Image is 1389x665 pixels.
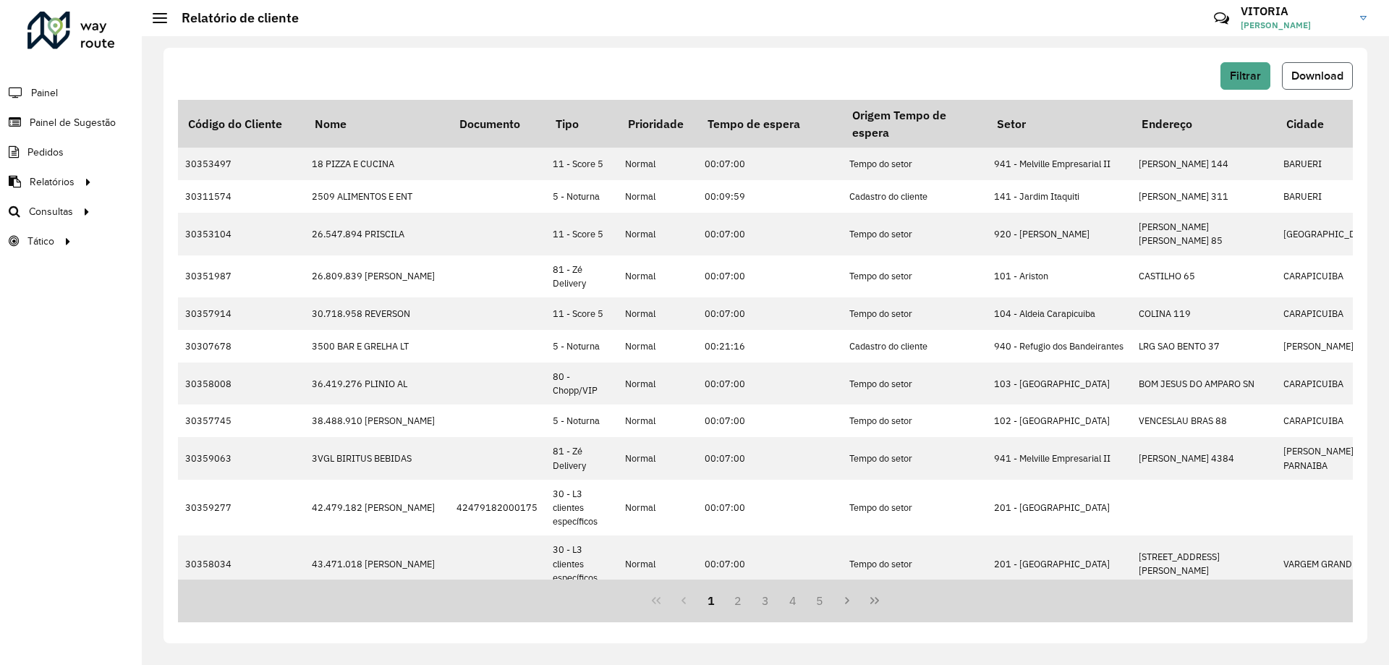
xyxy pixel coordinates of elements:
td: 201 - [GEOGRAPHIC_DATA] [987,480,1131,536]
button: Filtrar [1220,62,1270,90]
span: Consultas [29,204,73,219]
td: Tempo do setor [842,297,987,330]
td: 30353497 [178,148,305,180]
td: 5 - Noturna [545,180,618,213]
td: Tempo do setor [842,404,987,437]
th: Origem Tempo de espera [842,100,987,148]
td: Normal [618,535,697,592]
td: [STREET_ADDRESS][PERSON_NAME] [1131,535,1276,592]
td: VENCESLAU BRAS 88 [1131,404,1276,437]
td: 42479182000175 [449,480,545,536]
td: Normal [618,480,697,536]
td: 30357745 [178,404,305,437]
span: Relatórios [30,174,75,190]
span: [PERSON_NAME] [1241,19,1349,32]
span: Painel de Sugestão [30,115,116,130]
td: 3500 BAR E GRELHA LT [305,330,449,363]
td: 26.809.839 [PERSON_NAME] [305,255,449,297]
td: 11 - Score 5 [545,297,618,330]
td: 941 - Melville Empresarial II [987,148,1131,180]
th: Setor [987,100,1131,148]
td: 141 - Jardim Itaquiti [987,180,1131,213]
td: 3VGL BIRITUS BEBIDAS [305,437,449,479]
td: [PERSON_NAME] [PERSON_NAME] 85 [1131,213,1276,255]
td: 18 PIZZA E CUCINA [305,148,449,180]
td: LRG SAO BENTO 37 [1131,330,1276,363]
a: Contato Rápido [1206,3,1237,34]
td: Normal [618,180,697,213]
td: 36.419.276 PLINIO AL [305,363,449,404]
td: Tempo do setor [842,363,987,404]
td: 00:07:00 [697,255,842,297]
td: Tempo do setor [842,535,987,592]
td: 30 - L3 clientes específicos [545,480,618,536]
td: 00:07:00 [697,213,842,255]
th: Tipo [545,100,618,148]
td: 30353104 [178,213,305,255]
span: Download [1291,69,1343,82]
button: 1 [697,587,725,614]
td: 30358008 [178,363,305,404]
th: Prioridade [618,100,697,148]
td: 104 - Aldeia Carapicuiba [987,297,1131,330]
td: 00:07:00 [697,480,842,536]
td: 30311574 [178,180,305,213]
button: Next Page [833,587,861,614]
td: Normal [618,404,697,437]
td: 43.471.018 [PERSON_NAME] [305,535,449,592]
td: 30358034 [178,535,305,592]
td: BOM JESUS DO AMPARO SN [1131,363,1276,404]
td: 30359063 [178,437,305,479]
td: Normal [618,330,697,363]
td: 30359277 [178,480,305,536]
th: Código do Cliente [178,100,305,148]
button: 2 [724,587,752,614]
td: 30.718.958 REVERSON [305,297,449,330]
td: Tempo do setor [842,480,987,536]
td: 103 - [GEOGRAPHIC_DATA] [987,363,1131,404]
td: Tempo do setor [842,255,987,297]
h3: VITORIA [1241,4,1349,18]
th: Tempo de espera [697,100,842,148]
button: 4 [779,587,807,614]
td: Normal [618,297,697,330]
span: Painel [31,85,58,101]
td: 00:07:00 [697,148,842,180]
td: 00:07:00 [697,297,842,330]
td: 102 - [GEOGRAPHIC_DATA] [987,404,1131,437]
td: 42.479.182 [PERSON_NAME] [305,480,449,536]
span: Tático [27,234,54,249]
td: 00:09:59 [697,180,842,213]
td: 81 - Zé Delivery [545,255,618,297]
td: 940 - Refugio dos Bandeirantes [987,330,1131,363]
td: [PERSON_NAME] 311 [1131,180,1276,213]
td: 30351987 [178,255,305,297]
td: CASTILHO 65 [1131,255,1276,297]
td: COLINA 119 [1131,297,1276,330]
td: 30 - L3 clientes específicos [545,535,618,592]
span: Filtrar [1230,69,1261,82]
button: 3 [752,587,779,614]
td: Normal [618,363,697,404]
td: 00:07:00 [697,404,842,437]
td: 00:21:16 [697,330,842,363]
td: 00:07:00 [697,363,842,404]
td: 201 - [GEOGRAPHIC_DATA] [987,535,1131,592]
button: Last Page [861,587,888,614]
td: 30357914 [178,297,305,330]
h2: Relatório de cliente [167,10,299,26]
td: Normal [618,213,697,255]
td: 00:07:00 [697,437,842,479]
td: 5 - Noturna [545,404,618,437]
td: 38.488.910 [PERSON_NAME] [305,404,449,437]
td: 81 - Zé Delivery [545,437,618,479]
td: 941 - Melville Empresarial II [987,437,1131,479]
td: Normal [618,437,697,479]
td: 26.547.894 PRISCILA [305,213,449,255]
td: 30307678 [178,330,305,363]
td: Cadastro do cliente [842,330,987,363]
td: Tempo do setor [842,437,987,479]
td: 101 - Ariston [987,255,1131,297]
td: [PERSON_NAME] 144 [1131,148,1276,180]
td: 920 - [PERSON_NAME] [987,213,1131,255]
